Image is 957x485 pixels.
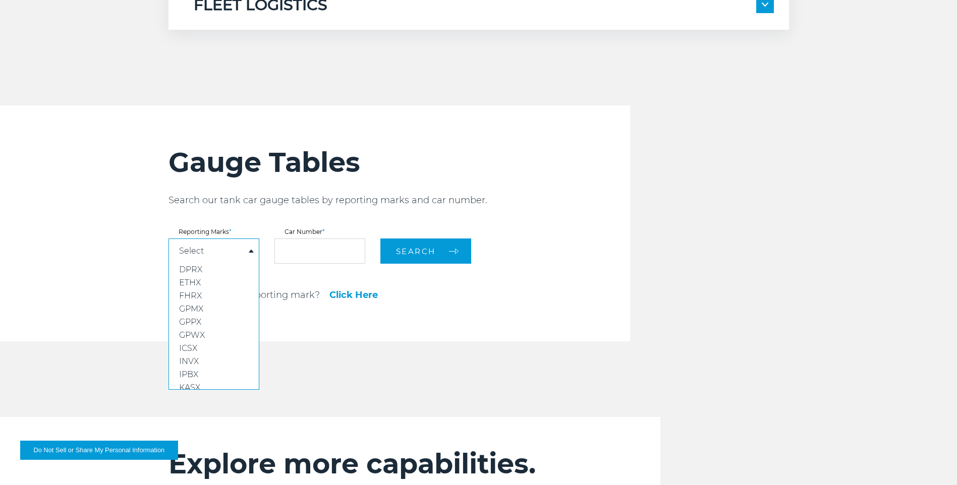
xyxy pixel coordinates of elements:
[169,302,259,316] a: GPMX
[274,229,365,235] label: Car Number
[179,370,198,379] span: IPBX
[168,447,599,480] h2: Explore more capabilities.
[329,290,378,299] a: Click Here
[169,329,259,342] a: GPWX
[169,276,259,289] a: ETHX
[169,316,259,329] a: GPPX
[179,330,205,340] span: GPWX
[179,317,201,327] span: GPPX
[179,265,202,274] span: DPRX
[169,355,259,368] a: INVX
[169,368,259,381] a: IPBX
[20,441,178,460] button: Do Not Sell or Share My Personal Information
[762,3,768,7] img: arrow
[169,381,259,394] a: KASX
[169,263,259,276] a: DPRX
[168,229,259,235] label: Reporting Marks
[380,238,471,264] button: Search arrow arrow
[396,247,436,256] span: Search
[169,289,259,302] a: FHRX
[179,343,197,353] span: ICSX
[179,304,203,314] span: GPMX
[168,146,630,179] h2: Gauge Tables
[168,194,630,206] p: Search our tank car gauge tables by reporting marks and car number.
[179,278,201,287] span: ETHX
[179,291,202,300] span: FHRX
[179,383,200,392] span: KASX
[179,356,199,366] span: INVX
[179,247,204,255] a: Select
[169,342,259,355] a: ICSX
